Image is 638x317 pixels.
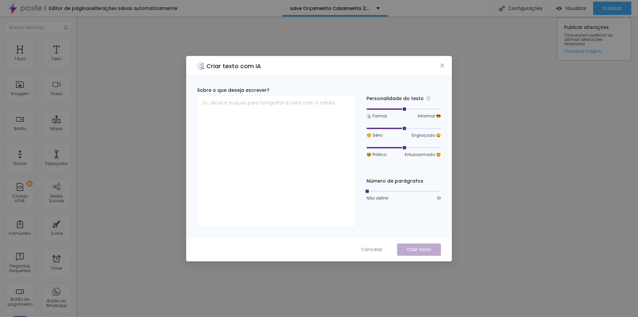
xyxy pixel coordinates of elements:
[9,231,31,236] div: Formulário
[64,26,68,30] img: Icone
[564,49,624,53] a: Visualizar página
[92,6,177,11] div: Alterações salvas automaticamente
[367,132,382,138] span: 🧐 Sério
[51,57,62,61] div: Texto
[367,195,388,201] span: Não definir
[550,2,593,15] button: Visualizar
[564,33,624,46] span: Clique para publicar as ultimas alterações reaizadas
[418,113,441,119] span: Informal 😎
[499,6,505,11] img: Icone
[51,126,62,131] div: Mapa
[367,152,386,158] span: 🤓 Prático
[397,243,441,256] button: Criar texto
[5,22,71,34] input: Buscar elemento
[11,91,29,96] div: Imagem
[558,18,631,60] div: Publicar alterações
[367,113,387,119] span: 👔 Formal
[51,231,62,236] div: Ícone
[593,2,631,15] button: Publicar
[51,266,62,271] div: Timer
[7,194,33,204] div: Código HTML
[361,246,382,253] span: Cancelar
[7,264,33,273] div: Perguntas frequentes
[43,299,69,308] div: Botão do WhatsApp
[565,6,586,11] span: Visualizar
[206,62,261,71] h2: Criar texto com IA
[367,95,441,102] div: Personalidade do texto
[51,91,62,96] div: Vídeo
[412,132,441,138] span: Engraçado 😄
[439,62,446,69] button: Close
[14,126,26,131] div: Botão
[440,63,445,68] span: close
[603,6,621,11] span: Publicar
[45,6,92,11] div: Editor de páginas
[76,17,638,317] iframe: Editor
[7,297,33,307] div: Botão de pagamento
[556,6,562,11] img: view-1.svg
[45,161,68,166] div: Espaçador
[14,57,26,61] div: Título
[437,195,441,201] span: 10
[355,243,389,256] button: Cancelar
[405,152,441,158] span: Entusiasmado 🤩
[197,87,356,94] div: Sobre o que deseja escrever?
[13,161,27,166] div: Divisor
[290,6,372,11] p: save Orçamento Casamento 2026/2027
[367,178,441,185] div: Número de parágrafos
[43,194,69,204] div: Redes Sociais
